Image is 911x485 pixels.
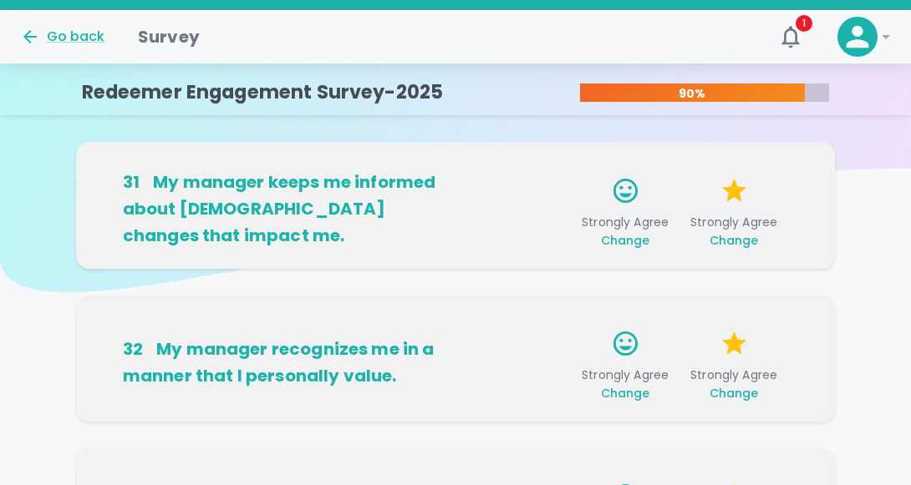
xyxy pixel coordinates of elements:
[686,214,781,249] span: Strongly Agree
[123,169,140,195] div: 31
[578,214,673,249] span: Strongly Agree
[123,336,143,362] div: 32
[580,85,804,102] p: 90%
[20,27,104,47] button: Go back
[710,385,759,402] span: Change
[710,232,759,249] span: Change
[771,17,811,57] button: 1
[601,385,650,402] span: Change
[796,15,812,32] span: 1
[601,232,650,249] span: Change
[578,366,673,402] span: Strongly Agree
[686,366,781,402] span: Strongly Agree
[138,23,200,50] h1: Survey
[123,169,455,249] h6: My manager keeps me informed about [DEMOGRAPHIC_DATA] changes that impact me.
[82,81,444,104] h4: Redeemer Engagement Survey-2025
[123,336,455,389] h6: My manager recognizes me in a manner that I personally value.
